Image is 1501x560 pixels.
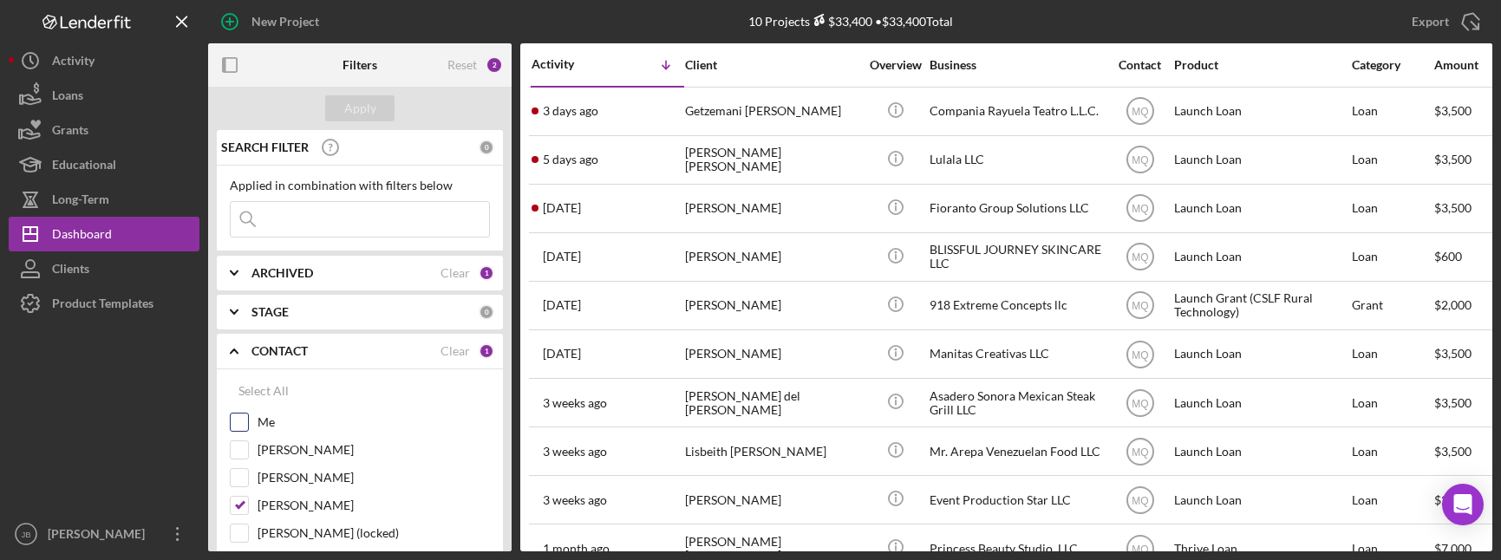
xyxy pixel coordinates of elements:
div: Product [1174,58,1348,72]
time: 2025-08-12 02:04 [543,493,607,507]
div: Client [685,58,858,72]
div: Loans [52,78,83,117]
text: MQ [1132,543,1148,555]
span: $3,500 [1434,346,1472,361]
span: $3,500 [1434,200,1472,215]
div: Launch Loan [1174,331,1348,377]
text: MQ [1132,106,1148,118]
div: [PERSON_NAME] [PERSON_NAME] [685,137,858,183]
label: [PERSON_NAME] (locked) [258,524,490,542]
div: [PERSON_NAME] del [PERSON_NAME] [685,380,858,426]
div: 10 Projects • $33,400 Total [748,14,953,29]
div: Loan [1352,88,1432,134]
div: $2,000 [1434,283,1499,329]
div: Product Templates [52,286,153,325]
div: Activity [532,57,608,71]
button: Grants [9,113,199,147]
div: Business [930,58,1103,72]
a: Activity [9,43,199,78]
div: Apply [344,95,376,121]
time: 2025-08-29 17:57 [543,153,598,166]
span: $3,500 [1434,152,1472,166]
label: [PERSON_NAME] [258,441,490,459]
div: Loan [1352,477,1432,523]
button: Select All [230,374,297,408]
div: 0 [479,140,494,155]
div: 1 [479,265,494,281]
div: [PERSON_NAME] [685,283,858,329]
div: 2 [486,56,503,74]
button: Apply [325,95,395,121]
div: [PERSON_NAME] [43,517,156,556]
time: 2025-08-13 22:44 [543,445,607,459]
button: Educational [9,147,199,182]
div: Launch Loan [1174,186,1348,231]
button: Clients [9,251,199,286]
div: Lulala LLC [930,137,1103,183]
time: 2025-08-31 21:17 [543,104,598,118]
div: [PERSON_NAME] [685,477,858,523]
button: New Project [208,4,336,39]
text: MQ [1132,251,1148,264]
div: [PERSON_NAME] [685,186,858,231]
span: $3,500 [1434,103,1472,118]
div: Export [1412,4,1449,39]
div: Compania Rayuela Teatro L.L.C. [930,88,1103,134]
div: Asadero Sonora Mexican Steak Grill LLC [930,380,1103,426]
span: $7,000 [1434,541,1472,556]
time: 2025-08-14 19:05 [543,396,607,410]
label: Me [258,413,490,431]
time: 2025-07-23 17:09 [543,542,610,556]
span: $2,800 [1434,492,1472,507]
div: Loan [1352,186,1432,231]
div: 918 Extreme Concepts llc [930,283,1103,329]
div: Mr. Arepa Venezuelan Food LLC [930,428,1103,474]
div: Event Production Star LLC [930,477,1103,523]
div: Launch Loan [1174,234,1348,280]
button: JB[PERSON_NAME] [9,517,199,551]
button: Long-Term [9,182,199,217]
div: $33,400 [810,14,872,29]
text: MQ [1132,203,1148,215]
b: Filters [343,58,377,72]
div: BLISSFUL JOURNEY SKINCARE LLC [930,234,1103,280]
div: Launch Loan [1174,428,1348,474]
div: Getzemani [PERSON_NAME] [685,88,858,134]
div: Lisbeith [PERSON_NAME] [685,428,858,474]
b: SEARCH FILTER [221,140,309,154]
div: Select All [238,374,289,408]
time: 2025-08-22 19:16 [543,298,581,312]
time: 2025-08-25 20:36 [543,250,581,264]
button: Product Templates [9,286,199,321]
div: Educational [52,147,116,186]
text: MQ [1132,446,1148,458]
button: Loans [9,78,199,113]
text: MQ [1132,494,1148,506]
div: Launch Loan [1174,477,1348,523]
div: Grants [52,113,88,152]
text: MQ [1132,348,1148,361]
div: Clear [441,266,470,280]
div: Activity [52,43,95,82]
time: 2025-08-28 02:47 [543,201,581,215]
text: JB [21,530,30,539]
div: Applied in combination with filters below [230,179,490,192]
div: Launch Loan [1174,137,1348,183]
div: Clear [441,344,470,358]
text: MQ [1132,300,1148,312]
div: Loan [1352,234,1432,280]
button: Export [1394,4,1492,39]
div: Grant [1352,283,1432,329]
div: [PERSON_NAME] [685,331,858,377]
div: 0 [479,304,494,320]
text: MQ [1132,154,1148,166]
label: [PERSON_NAME] [258,469,490,486]
div: Open Intercom Messenger [1442,484,1484,525]
button: Dashboard [9,217,199,251]
b: STAGE [251,305,289,319]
